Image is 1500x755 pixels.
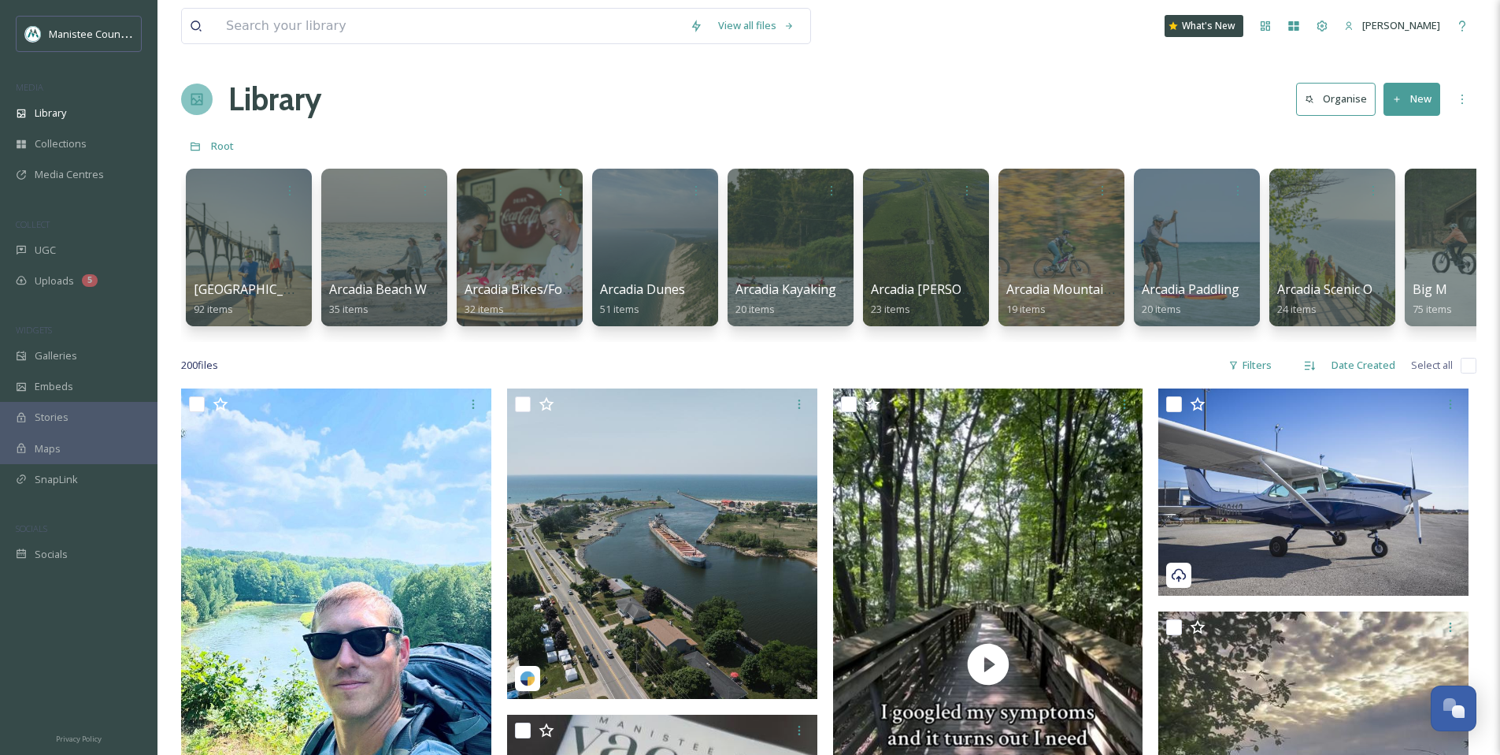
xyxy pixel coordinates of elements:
[194,302,233,316] span: 92 items
[25,26,41,42] img: logo.jpeg
[35,106,66,121] span: Library
[1277,282,1417,316] a: Arcadia Scenic Overlook24 items
[35,243,56,258] span: UGC
[735,282,836,316] a: Arcadia Kayaking20 items
[56,728,102,747] a: Privacy Policy
[181,358,218,373] span: 200 file s
[56,734,102,744] span: Privacy Policy
[1006,302,1046,316] span: 19 items
[600,302,639,316] span: 51 items
[871,282,1120,316] a: Arcadia [PERSON_NAME] Nature Preserve23 items
[871,281,1120,298] span: Arcadia [PERSON_NAME] Nature Preserve
[329,281,471,298] span: Arcadia Beach With Dog
[465,282,577,316] a: Arcadia Bikes/Food32 items
[1362,18,1440,32] span: [PERSON_NAME]
[16,218,50,230] span: COLLECT
[35,441,61,456] span: Maps
[1411,358,1453,373] span: Select all
[211,136,234,155] a: Root
[520,671,535,686] img: snapsea-logo.png
[35,547,68,562] span: Socials
[228,76,321,123] a: Library
[82,274,98,287] div: 5
[16,81,43,93] span: MEDIA
[1413,302,1452,316] span: 75 items
[1158,389,1469,596] img: ManisteeFall-53033.jpg
[35,472,78,487] span: SnapLink
[1220,350,1280,381] div: Filters
[35,273,74,288] span: Uploads
[600,281,685,298] span: Arcadia Dunes
[49,26,169,41] span: Manistee County Tourism
[1165,15,1243,37] a: What's New
[1142,282,1239,316] a: Arcadia Paddling20 items
[194,281,320,298] span: [GEOGRAPHIC_DATA]
[1142,302,1181,316] span: 20 items
[16,324,52,336] span: WIDGETS
[735,302,775,316] span: 20 items
[329,282,471,316] a: Arcadia Beach With Dog35 items
[16,523,47,534] span: SOCIALS
[1142,281,1239,298] span: Arcadia Paddling
[1431,686,1476,731] button: Open Chat
[211,139,234,153] span: Root
[1413,281,1447,298] span: Big M
[35,167,104,182] span: Media Centres
[465,302,504,316] span: 32 items
[465,281,577,298] span: Arcadia Bikes/Food
[1006,281,1152,298] span: Arcadia Mountain Biking
[1296,83,1383,115] a: Organise
[35,410,69,425] span: Stories
[735,281,836,298] span: Arcadia Kayaking
[1296,83,1376,115] button: Organise
[35,379,73,394] span: Embeds
[1336,10,1448,41] a: [PERSON_NAME]
[1413,282,1452,316] a: Big M75 items
[218,9,682,43] input: Search your library
[507,389,817,699] img: manisteetourism-5288902.jpg
[710,10,802,41] a: View all files
[1383,83,1440,115] button: New
[35,136,87,151] span: Collections
[1277,281,1417,298] span: Arcadia Scenic Overlook
[194,282,320,316] a: [GEOGRAPHIC_DATA]92 items
[871,302,910,316] span: 23 items
[35,348,77,363] span: Galleries
[329,302,369,316] span: 35 items
[1277,302,1317,316] span: 24 items
[1006,282,1152,316] a: Arcadia Mountain Biking19 items
[1324,350,1403,381] div: Date Created
[600,282,685,316] a: Arcadia Dunes51 items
